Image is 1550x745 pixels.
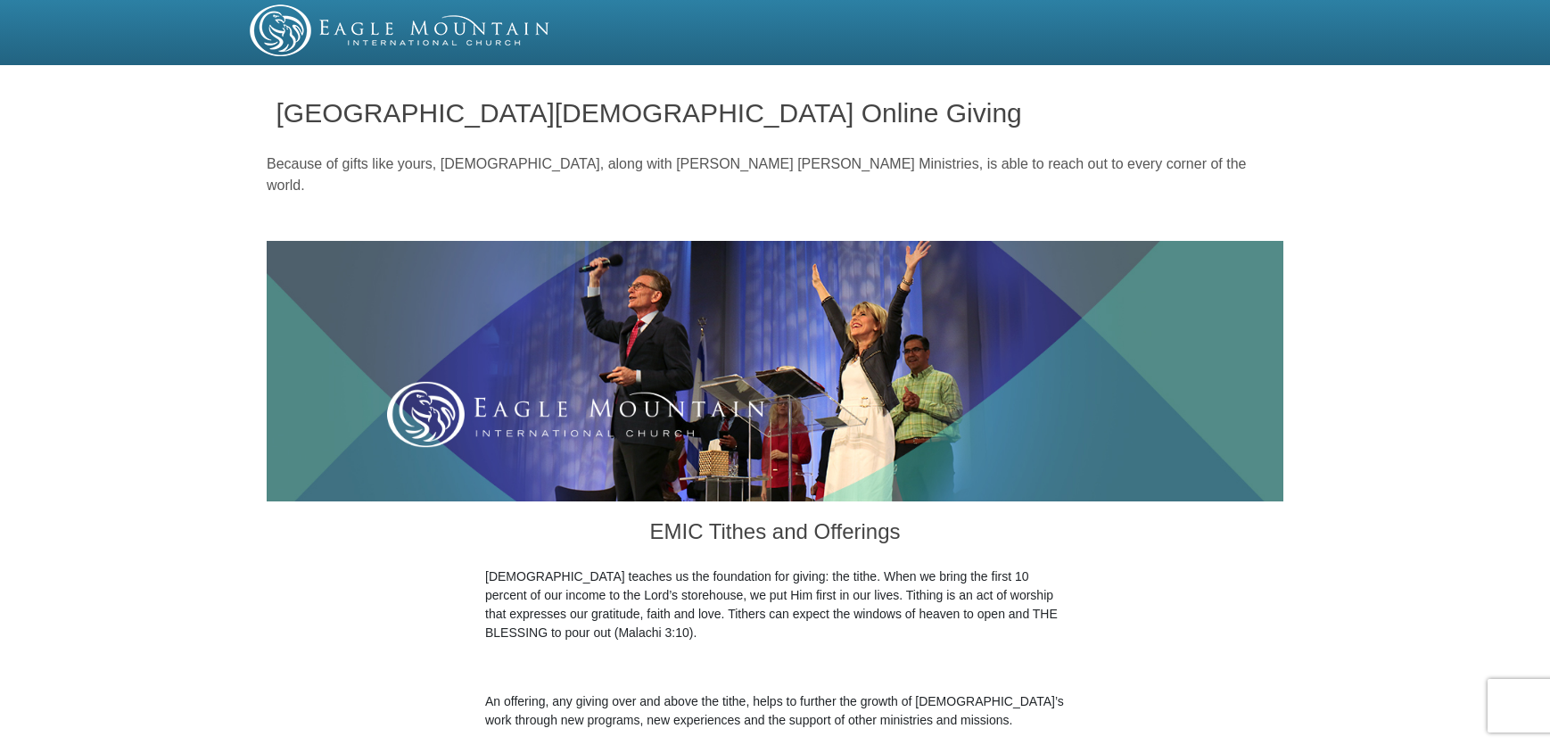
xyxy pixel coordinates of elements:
[276,98,1274,128] h1: [GEOGRAPHIC_DATA][DEMOGRAPHIC_DATA] Online Giving
[485,692,1065,730] p: An offering, any giving over and above the tithe, helps to further the growth of [DEMOGRAPHIC_DAT...
[267,153,1283,196] p: Because of gifts like yours, [DEMOGRAPHIC_DATA], along with [PERSON_NAME] [PERSON_NAME] Ministrie...
[485,501,1065,567] h3: EMIC Tithes and Offerings
[250,4,551,56] img: EMIC
[485,567,1065,642] p: [DEMOGRAPHIC_DATA] teaches us the foundation for giving: the tithe. When we bring the first 10 pe...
